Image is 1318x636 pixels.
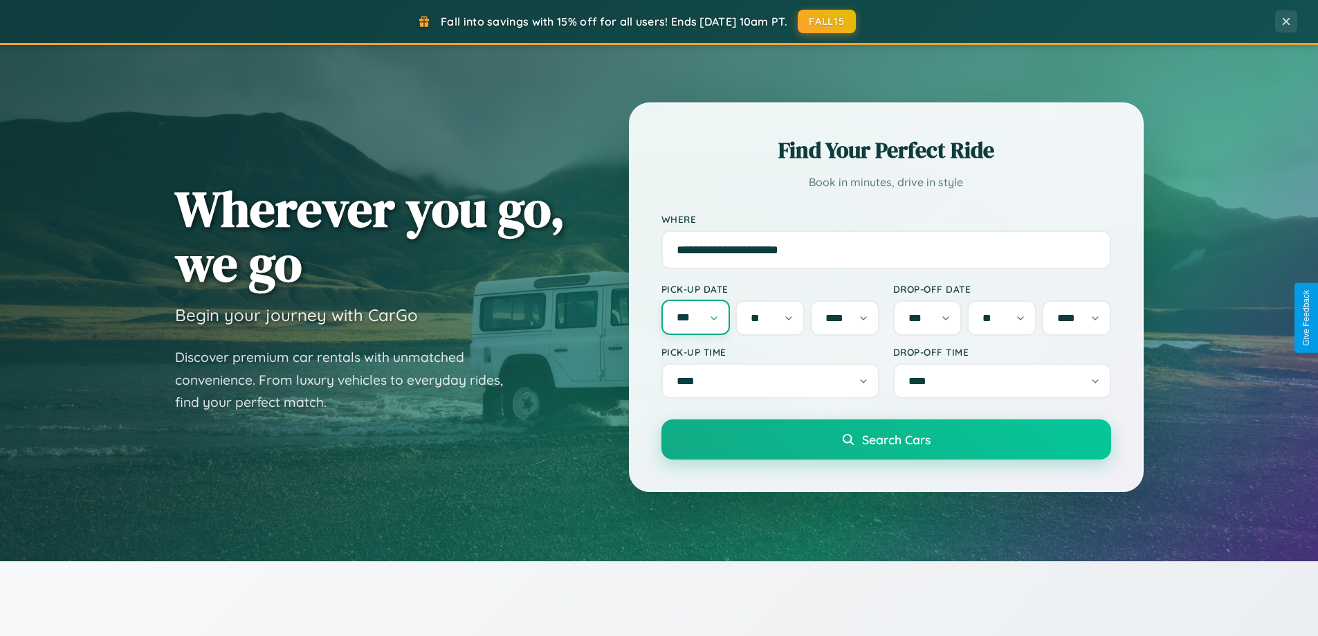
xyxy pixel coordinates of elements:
[661,419,1111,460] button: Search Cars
[175,346,521,414] p: Discover premium car rentals with unmatched convenience. From luxury vehicles to everyday rides, ...
[661,172,1111,192] p: Book in minutes, drive in style
[441,15,787,28] span: Fall into savings with 15% off for all users! Ends [DATE] 10am PT.
[661,135,1111,165] h2: Find Your Perfect Ride
[661,346,879,358] label: Pick-up Time
[893,283,1111,295] label: Drop-off Date
[798,10,856,33] button: FALL15
[1301,290,1311,346] div: Give Feedback
[175,305,418,325] h3: Begin your journey with CarGo
[862,432,931,447] span: Search Cars
[661,283,879,295] label: Pick-up Date
[893,346,1111,358] label: Drop-off Time
[175,181,565,291] h1: Wherever you go, we go
[661,213,1111,225] label: Where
